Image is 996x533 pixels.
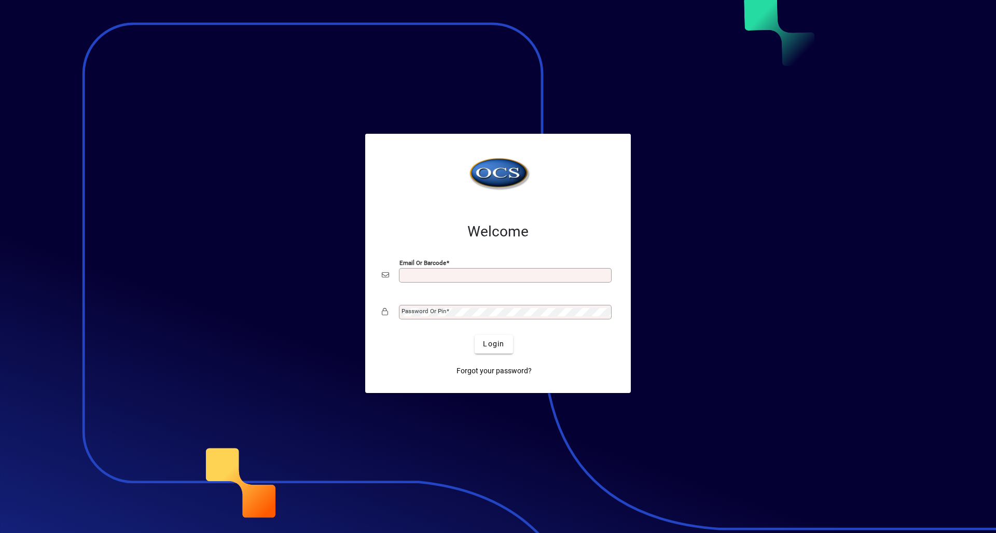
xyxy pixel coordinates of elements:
[483,339,504,349] span: Login
[475,335,513,354] button: Login
[402,307,446,315] mat-label: Password or Pin
[452,362,536,381] a: Forgot your password?
[399,259,446,266] mat-label: Email or Barcode
[382,223,614,241] h2: Welcome
[457,366,532,376] span: Forgot your password?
